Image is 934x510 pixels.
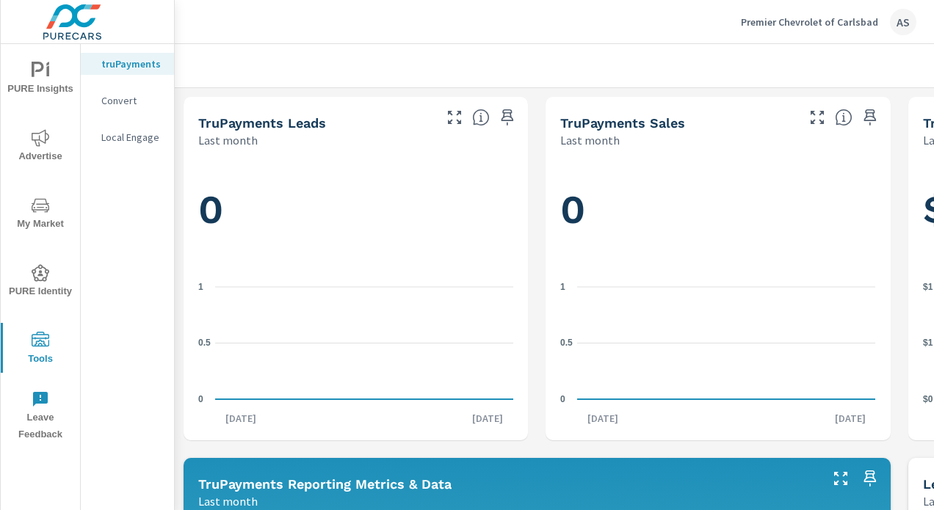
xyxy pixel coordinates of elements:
text: $1 [923,338,933,348]
span: Number of sales matched to a truPayments lead. [Source: This data is sourced from the dealer's DM... [835,109,852,126]
text: 1 [560,282,565,292]
h5: truPayments Leads [198,115,326,131]
h1: 0 [198,185,513,235]
h1: 0 [560,185,875,235]
div: Local Engage [81,126,174,148]
text: 1 [198,282,203,292]
button: Make Fullscreen [806,106,829,129]
p: [DATE] [462,411,513,426]
p: truPayments [101,57,162,71]
span: PURE Insights [5,62,76,98]
p: Local Engage [101,130,162,145]
span: The number of truPayments leads. [472,109,490,126]
h5: truPayments Sales [560,115,685,131]
p: Last month [198,131,258,149]
span: Leave Feedback [5,390,76,443]
div: nav menu [1,44,80,449]
button: Make Fullscreen [829,467,852,490]
p: [DATE] [215,411,267,426]
div: Convert [81,90,174,112]
p: Premier Chevrolet of Carlsbad [741,15,878,29]
p: [DATE] [577,411,629,426]
h5: truPayments Reporting Metrics & Data [198,476,452,492]
button: Make Fullscreen [443,106,466,129]
span: Save this to your personalized report [858,106,882,129]
text: 0.5 [198,338,211,348]
text: 0 [198,394,203,404]
text: $0 [923,394,933,404]
span: Save this to your personalized report [858,467,882,490]
span: Advertise [5,129,76,165]
p: Last month [198,492,258,510]
p: [DATE] [825,411,876,426]
span: Save this to your personalized report [496,106,519,129]
text: $1 [923,282,933,292]
p: Last month [560,131,620,149]
span: PURE Identity [5,264,76,300]
text: 0.5 [560,338,573,348]
span: Tools [5,332,76,368]
div: AS [890,9,916,35]
text: 0 [560,394,565,404]
p: Convert [101,93,162,108]
span: My Market [5,197,76,233]
div: truPayments [81,53,174,75]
